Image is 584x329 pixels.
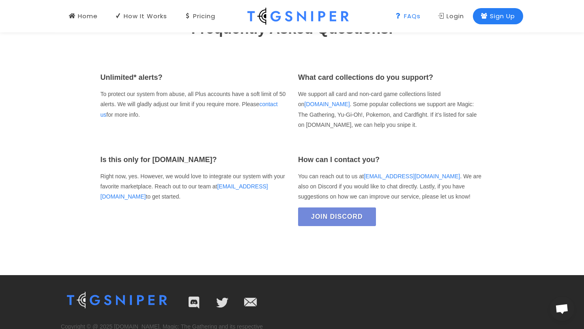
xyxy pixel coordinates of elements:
[438,12,464,21] div: Login
[395,12,421,21] div: FAQs
[298,72,484,83] h4: What card collections do you support?
[101,171,286,202] p: Right now, yes. However, we would love to integrate our system with your favorite marketplace. Re...
[298,207,376,226] a: Join Discord
[550,297,574,321] div: Open chat
[101,89,286,120] p: To protect our system from abuse, all Plus accounts have a soft limit of 50 alerts. We will gladl...
[69,12,98,21] div: Home
[364,173,460,179] a: [EMAIL_ADDRESS][DOMAIN_NAME]
[101,72,286,83] h4: Unlimited* alerts?
[473,8,523,24] a: Sign Up
[239,292,262,314] a: [EMAIL_ADDRESS][DOMAIN_NAME]
[311,207,363,226] span: Join Discord
[298,154,484,165] h4: How can I contact you?
[481,12,515,21] div: Sign Up
[298,89,484,130] p: We support all card and non-card game collections listed on . Some popular collections we support...
[305,101,350,107] a: [DOMAIN_NAME]
[184,12,215,21] div: Pricing
[101,154,286,165] h4: Is this only for [DOMAIN_NAME]?
[101,101,278,117] a: contact us
[298,171,484,202] p: You can reach out to us at . We are also on Discord if you would like to chat directly. Lastly, i...
[115,12,167,21] div: How It Works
